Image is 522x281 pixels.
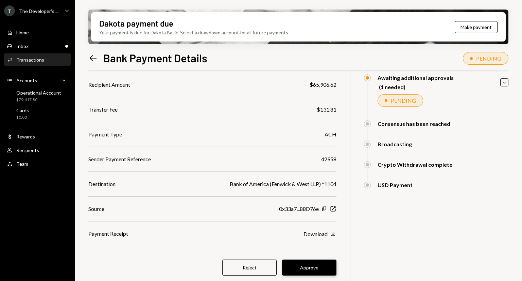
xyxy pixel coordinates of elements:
[391,97,416,104] div: PENDING
[99,18,173,29] div: Dakota payment due
[99,29,289,36] div: Your payment is due for Dakota Basic. Select a drawdown account for all future payments.
[4,105,71,122] a: Cards$0.00
[476,55,501,62] div: PENDING
[16,43,29,49] div: Inbox
[4,144,71,156] a: Recipients
[310,81,336,89] div: $65,906.62
[16,78,37,83] div: Accounts
[303,231,328,237] div: Download
[230,180,336,188] div: Bank of America (Fenwick & West LLP) *1104
[282,260,336,276] button: Approve
[88,205,104,213] div: Source
[222,260,277,276] button: Reject
[279,205,319,213] div: 0x33a7...88D76e
[88,180,116,188] div: Destination
[16,30,29,35] div: Home
[4,158,71,170] a: Team
[16,90,61,96] div: Operational Account
[4,74,71,86] a: Accounts
[4,40,71,52] a: Inbox
[16,108,29,113] div: Cards
[378,120,450,127] div: Consensus has been reached
[88,230,128,238] div: Payment Receipt
[19,8,58,14] div: The Developer's ...
[378,141,412,147] div: Broadcasting
[321,155,336,163] div: 42958
[325,130,336,138] div: ACH
[103,51,207,65] h1: Bank Payment Details
[317,105,336,114] div: $131.81
[16,134,35,139] div: Rewards
[303,230,336,238] button: Download
[16,97,61,103] div: $79,417.80
[16,147,39,153] div: Recipients
[4,53,71,66] a: Transactions
[88,155,151,163] div: Sender Payment Reference
[16,57,44,63] div: Transactions
[378,161,452,168] div: Crypto Withdrawal complete
[4,130,71,143] a: Rewards
[378,182,413,188] div: USD Payment
[88,81,130,89] div: Recipient Amount
[4,26,71,38] a: Home
[88,105,118,114] div: Transfer Fee
[16,161,28,167] div: Team
[379,84,454,90] div: (1 needed)
[88,130,122,138] div: Payment Type
[378,75,454,81] div: Awaiting additional approvals
[4,88,71,104] a: Operational Account$79,417.80
[455,21,498,33] button: Make payment
[4,5,15,16] div: T
[16,115,29,120] div: $0.00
